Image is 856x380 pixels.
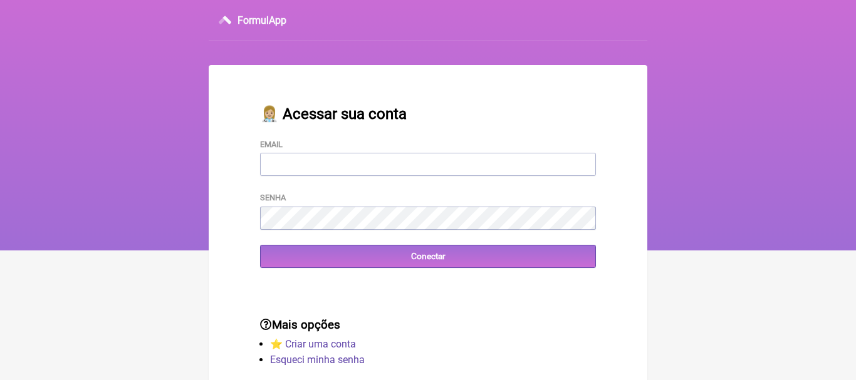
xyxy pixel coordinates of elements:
h3: Mais opções [260,318,596,332]
a: ⭐️ Criar uma conta [270,338,356,350]
label: Email [260,140,283,149]
label: Senha [260,193,286,202]
h3: FormulApp [237,14,286,26]
h2: 👩🏼‍⚕️ Acessar sua conta [260,105,596,123]
input: Conectar [260,245,596,268]
a: Esqueci minha senha [270,354,365,366]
